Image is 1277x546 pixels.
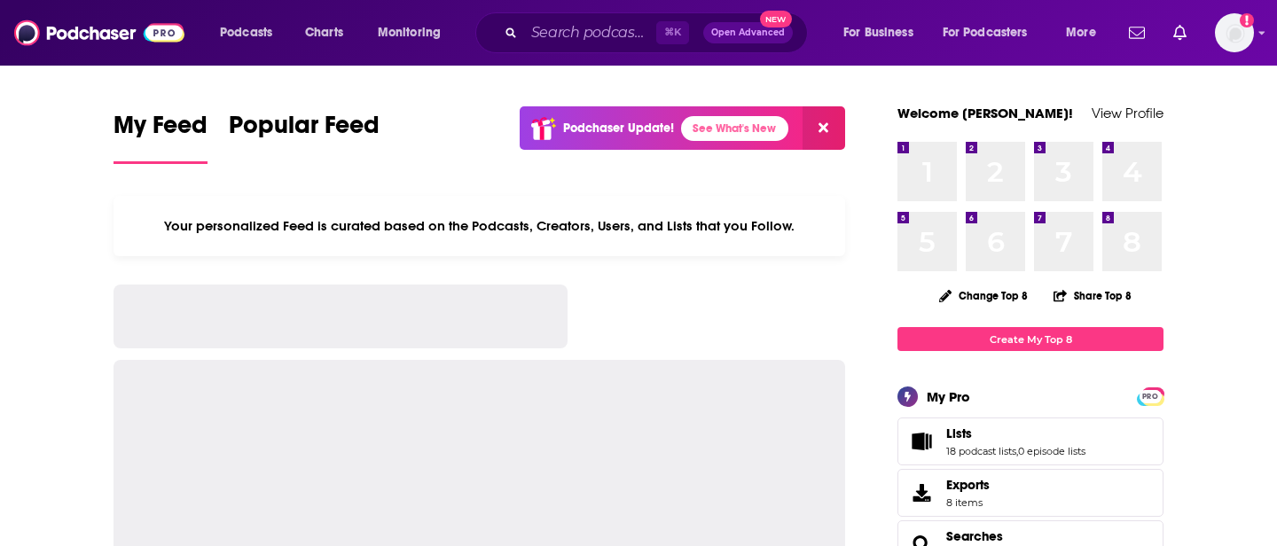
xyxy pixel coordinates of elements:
[208,19,295,47] button: open menu
[703,22,793,43] button: Open AdvancedNew
[897,417,1163,465] span: Lists
[229,110,380,151] span: Popular Feed
[1054,19,1118,47] button: open menu
[114,110,208,151] span: My Feed
[305,20,343,45] span: Charts
[1215,13,1254,52] img: User Profile
[1140,389,1161,402] a: PRO
[928,285,1038,307] button: Change Top 8
[1016,445,1018,457] span: ,
[946,528,1003,544] a: Searches
[897,105,1073,121] a: Welcome [PERSON_NAME]!
[831,19,936,47] button: open menu
[1092,105,1163,121] a: View Profile
[378,20,441,45] span: Monitoring
[931,19,1054,47] button: open menu
[943,20,1028,45] span: For Podcasters
[897,327,1163,351] a: Create My Top 8
[681,116,788,141] a: See What's New
[904,429,939,454] a: Lists
[1215,13,1254,52] span: Logged in as megcassidy
[1166,18,1194,48] a: Show notifications dropdown
[1018,445,1085,457] a: 0 episode lists
[946,445,1016,457] a: 18 podcast lists
[760,11,792,27] span: New
[843,20,913,45] span: For Business
[492,12,825,53] div: Search podcasts, credits, & more...
[365,19,464,47] button: open menu
[946,477,990,493] span: Exports
[1053,278,1132,313] button: Share Top 8
[114,196,845,256] div: Your personalized Feed is curated based on the Podcasts, Creators, Users, and Lists that you Follow.
[927,388,970,405] div: My Pro
[1240,13,1254,27] svg: Add a profile image
[1122,18,1152,48] a: Show notifications dropdown
[904,480,939,505] span: Exports
[656,21,689,44] span: ⌘ K
[946,496,990,509] span: 8 items
[897,469,1163,517] a: Exports
[946,425,972,441] span: Lists
[294,19,354,47] a: Charts
[14,16,184,50] img: Podchaser - Follow, Share and Rate Podcasts
[946,425,1085,441] a: Lists
[524,19,656,47] input: Search podcasts, credits, & more...
[229,110,380,164] a: Popular Feed
[220,20,272,45] span: Podcasts
[1215,13,1254,52] button: Show profile menu
[114,110,208,164] a: My Feed
[711,28,785,37] span: Open Advanced
[563,121,674,136] p: Podchaser Update!
[1066,20,1096,45] span: More
[1140,390,1161,403] span: PRO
